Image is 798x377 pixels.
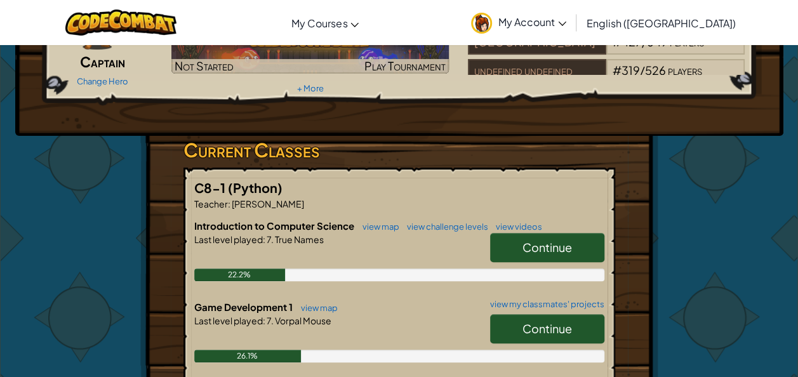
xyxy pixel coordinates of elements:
span: players [668,63,702,77]
a: Change Hero [77,76,128,86]
span: Vorpal Mouse [274,315,331,326]
span: 319 [622,63,640,77]
span: True Names [274,234,324,245]
img: Golden Goal [171,25,449,74]
span: / [640,63,645,77]
div: undefined undefined [468,59,606,83]
span: : [228,198,230,209]
a: view videos [489,222,542,232]
span: [PERSON_NAME] [230,198,304,209]
span: English ([GEOGRAPHIC_DATA]) [587,17,736,30]
a: + More [296,83,323,93]
span: Last level played [194,234,263,245]
span: Continue [522,240,572,255]
a: view map [295,303,338,313]
span: (Python) [228,180,283,195]
a: view my classmates' projects [484,300,604,308]
span: 526 [645,63,666,77]
span: Last level played [194,315,263,326]
span: Continue [522,321,572,336]
a: English ([GEOGRAPHIC_DATA]) [580,6,742,40]
img: CodeCombat logo [65,10,176,36]
span: : [263,315,265,326]
a: Not StartedPlay Tournament [171,25,449,74]
span: My Account [498,15,566,29]
a: My Courses [285,6,365,40]
div: 26.1% [194,350,302,362]
a: undefined undefined#319/526players [468,71,745,86]
span: Game Development 1 [194,301,295,313]
img: avatar [471,13,492,34]
a: [GEOGRAPHIC_DATA]#427/649players [468,43,745,57]
span: Introduction to Computer Science [194,220,356,232]
span: # [613,63,622,77]
span: Captain [80,53,125,70]
a: view map [356,222,399,232]
span: Play Tournament [364,58,446,73]
span: 7. [265,315,274,326]
span: My Courses [291,17,347,30]
div: 22.2% [194,268,285,281]
span: : [263,234,265,245]
span: Teacher [194,198,228,209]
a: view challenge levels [401,222,488,232]
span: C8-1 [194,180,228,195]
span: 7. [265,234,274,245]
span: Not Started [175,58,234,73]
a: My Account [465,3,573,43]
h3: Current Classes [183,136,615,164]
